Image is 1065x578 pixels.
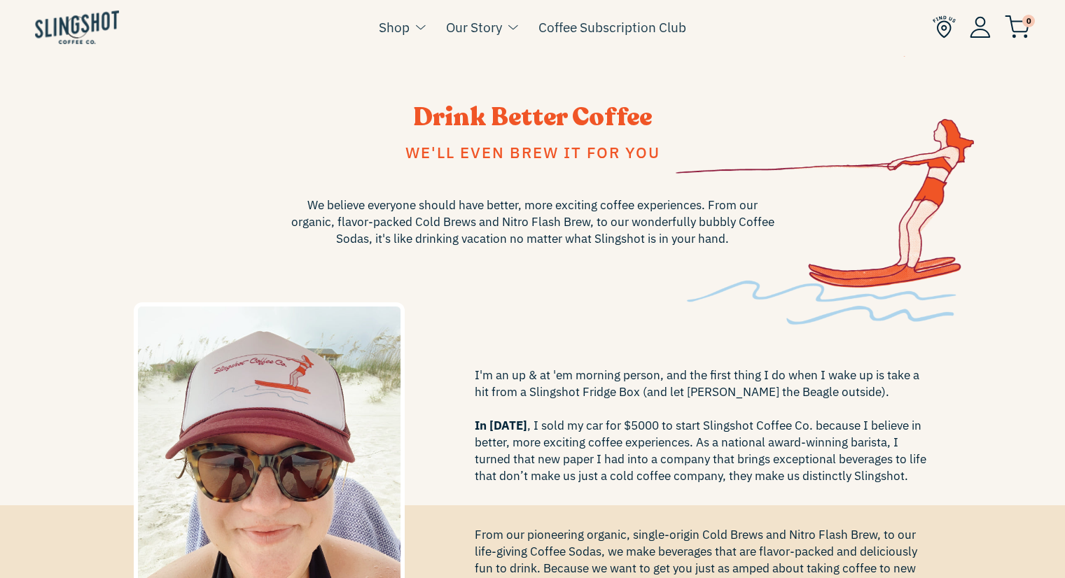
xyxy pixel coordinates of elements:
[405,142,660,162] span: We'll even brew it for you
[446,17,502,38] a: Our Story
[475,367,932,484] span: I'm an up & at 'em morning person, and the first thing I do when I wake up is take a hit from a S...
[1005,18,1030,35] a: 0
[1022,15,1035,27] span: 0
[1005,15,1030,38] img: cart
[676,56,974,325] img: skiabout-1636558702133_426x.png
[970,16,991,38] img: Account
[288,197,778,247] span: We believe everyone should have better, more exciting coffee experiences. From our organic, flavo...
[933,15,956,38] img: Find Us
[413,100,652,134] span: Drink Better Coffee
[538,17,686,38] a: Coffee Subscription Club
[475,418,527,433] span: In [DATE]
[379,17,410,38] a: Shop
